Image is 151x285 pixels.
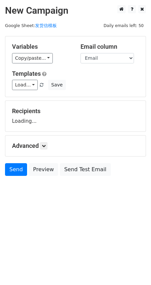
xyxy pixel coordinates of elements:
[5,163,27,176] a: Send
[12,107,139,125] div: Loading...
[12,80,38,90] a: Load...
[101,22,146,29] span: Daily emails left: 50
[12,70,41,77] a: Templates
[101,23,146,28] a: Daily emails left: 50
[12,43,70,50] h5: Variables
[35,23,57,28] a: 发货信模板
[48,80,65,90] button: Save
[5,5,146,16] h2: New Campaign
[12,142,139,150] h5: Advanced
[12,53,53,63] a: Copy/paste...
[12,107,139,115] h5: Recipients
[81,43,139,50] h5: Email column
[60,163,111,176] a: Send Test Email
[29,163,58,176] a: Preview
[5,23,57,28] small: Google Sheet:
